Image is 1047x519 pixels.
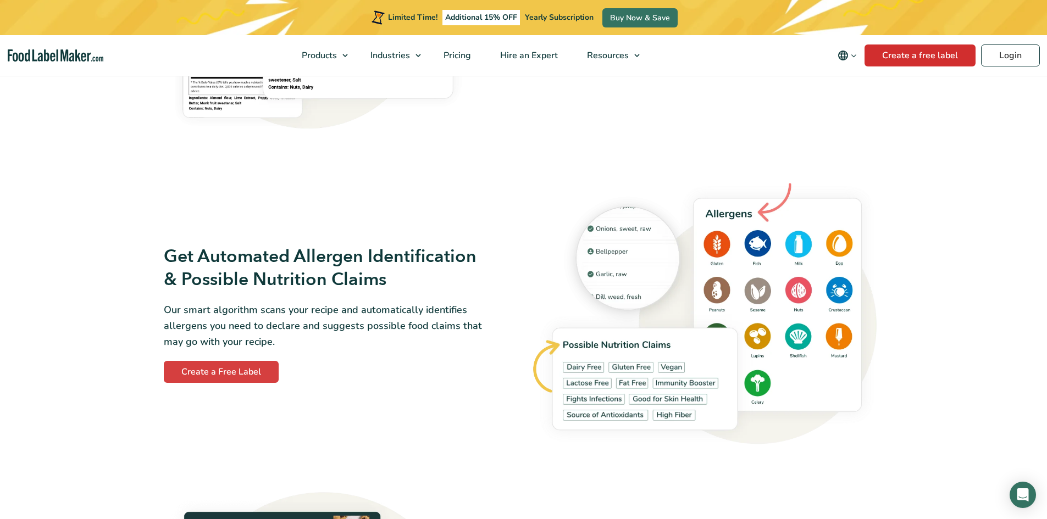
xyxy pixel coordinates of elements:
span: Pricing [440,49,472,62]
a: Create a Free Label [164,361,279,383]
a: Food Label Maker homepage [8,49,104,62]
a: Pricing [429,35,483,76]
p: Our smart algorithm scans your recipe and automatically identifies allergens you need to declare ... [164,302,482,349]
div: Open Intercom Messenger [1010,482,1036,508]
a: Hire an Expert [486,35,570,76]
a: Create a free label [865,44,976,66]
a: Products [287,35,353,76]
a: Login [981,44,1040,66]
span: Yearly Subscription [525,12,594,23]
span: Hire an Expert [497,49,559,62]
span: Additional 15% OFF [442,10,520,25]
span: Limited Time! [388,12,437,23]
span: Products [298,49,338,62]
span: Industries [367,49,411,62]
span: Resources [584,49,630,62]
a: Industries [356,35,426,76]
button: Change language [830,44,865,66]
a: Resources [573,35,645,76]
h3: Get Automated Allergen Identification & Possible Nutrition Claims [164,245,482,291]
a: Buy Now & Save [602,8,678,27]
